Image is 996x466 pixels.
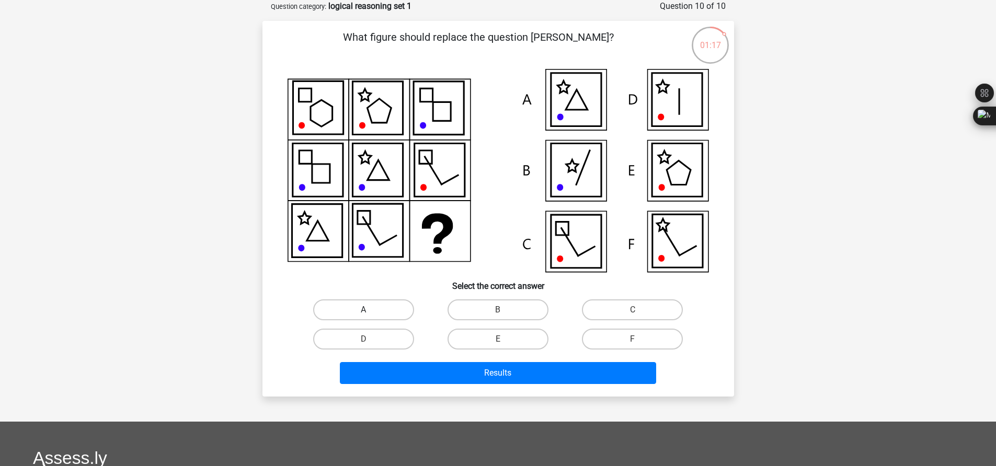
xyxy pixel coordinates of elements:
label: C [582,299,683,320]
p: What figure should replace the question [PERSON_NAME]? [279,29,678,61]
button: Results [340,362,656,384]
label: F [582,329,683,349]
h6: Select the correct answer [279,273,717,291]
small: Question category: [271,3,326,10]
label: E [448,329,548,349]
div: 01:17 [691,26,730,52]
strong: logical reasoning set 1 [328,1,411,11]
label: D [313,329,414,349]
label: B [448,299,548,320]
label: A [313,299,414,320]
